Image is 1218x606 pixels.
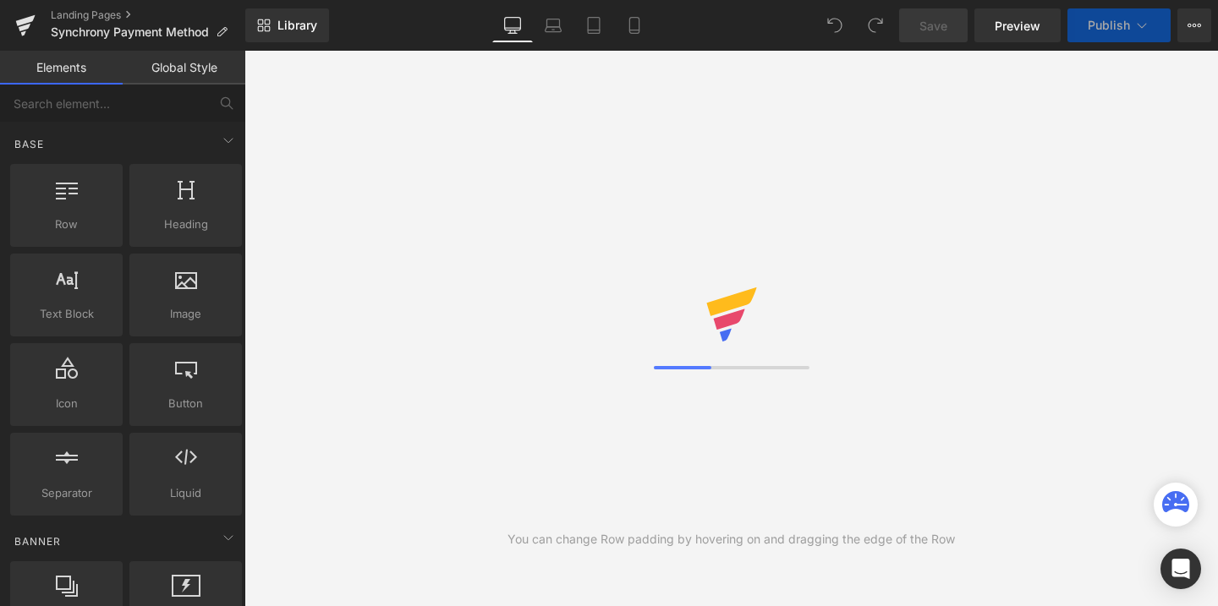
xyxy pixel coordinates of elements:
[123,51,245,85] a: Global Style
[995,17,1040,35] span: Preview
[134,484,237,502] span: Liquid
[51,8,245,22] a: Landing Pages
[614,8,655,42] a: Mobile
[13,136,46,152] span: Base
[533,8,573,42] a: Laptop
[919,17,947,35] span: Save
[859,8,892,42] button: Redo
[134,216,237,233] span: Heading
[818,8,852,42] button: Undo
[134,395,237,412] span: Button
[245,8,329,42] a: New Library
[507,530,955,549] div: You can change Row padding by hovering on and dragging the edge of the Row
[15,305,118,323] span: Text Block
[573,8,614,42] a: Tablet
[13,533,63,549] span: Banner
[15,395,118,412] span: Icon
[277,18,317,33] span: Library
[974,8,1061,42] a: Preview
[1088,19,1130,32] span: Publish
[1067,8,1171,42] button: Publish
[15,216,118,233] span: Row
[492,8,533,42] a: Desktop
[1177,8,1211,42] button: More
[134,305,237,323] span: Image
[15,484,118,502] span: Separator
[51,25,209,39] span: Synchrony Payment Method
[1160,549,1201,589] div: Open Intercom Messenger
